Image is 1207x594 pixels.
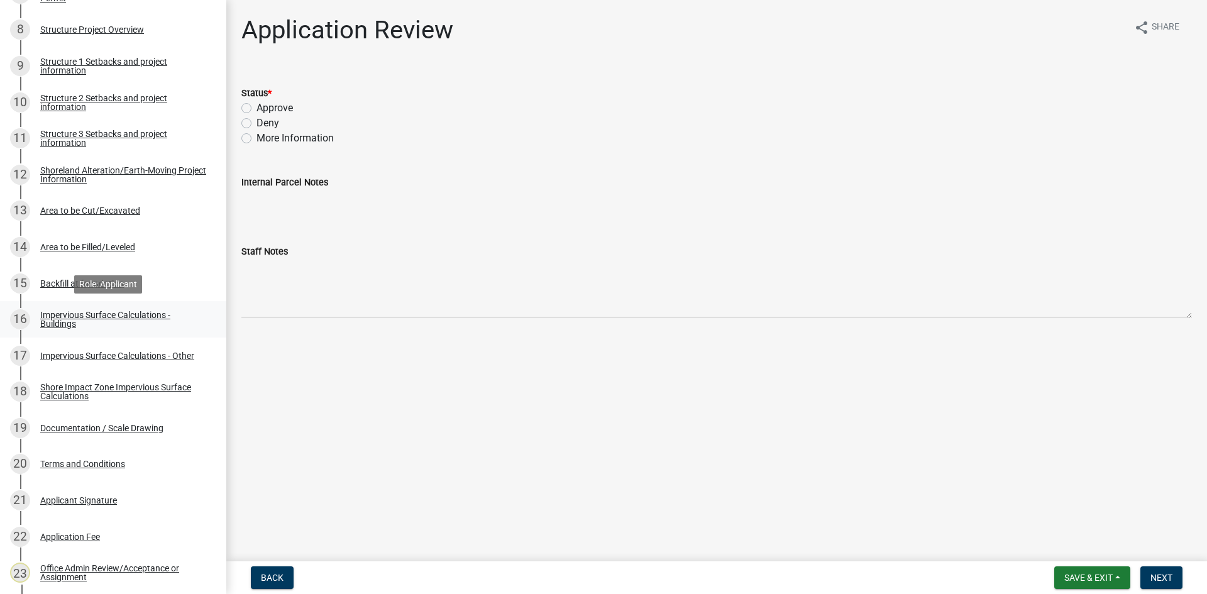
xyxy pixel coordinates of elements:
div: Impervious Surface Calculations - Buildings [40,311,206,328]
label: Approve [256,101,293,116]
div: 8 [10,19,30,40]
span: Save & Exit [1064,573,1113,583]
div: 19 [10,418,30,438]
label: Internal Parcel Notes [241,179,328,187]
div: Terms and Conditions [40,459,125,468]
div: Application Fee [40,532,100,541]
div: Area to be Cut/Excavated [40,206,140,215]
div: Shoreland Alteration/Earth-Moving Project Information [40,166,206,184]
div: Structure 1 Setbacks and project information [40,57,206,75]
label: Status [241,89,272,98]
span: Next [1150,573,1172,583]
div: 22 [10,527,30,547]
button: Next [1140,566,1182,589]
div: 20 [10,454,30,474]
div: 18 [10,382,30,402]
button: shareShare [1124,15,1189,40]
div: Impervious Surface Calculations - Other [40,351,194,360]
span: Back [261,573,284,583]
div: Office Admin Review/Acceptance or Assignment [40,564,206,581]
label: Deny [256,116,279,131]
button: Back [251,566,294,589]
div: 16 [10,309,30,329]
div: 12 [10,165,30,185]
div: 9 [10,56,30,76]
i: share [1134,20,1149,35]
div: Shore Impact Zone Impervious Surface Calculations [40,383,206,400]
div: 23 [10,563,30,583]
div: 17 [10,346,30,366]
button: Save & Exit [1054,566,1130,589]
div: Backfill at foundation [40,279,124,288]
div: Structure 3 Setbacks and project information [40,129,206,147]
div: Applicant Signature [40,496,117,505]
label: Staff Notes [241,248,288,256]
div: 10 [10,92,30,113]
div: 13 [10,201,30,221]
span: Share [1152,20,1179,35]
div: Structure Project Overview [40,25,144,34]
div: 21 [10,490,30,510]
h1: Application Review [241,15,453,45]
div: 15 [10,273,30,294]
div: 14 [10,237,30,257]
div: Structure 2 Setbacks and project information [40,94,206,111]
div: Area to be Filled/Leveled [40,243,135,251]
div: Documentation / Scale Drawing [40,424,163,432]
div: Role: Applicant [74,275,142,294]
label: More Information [256,131,334,146]
div: 11 [10,128,30,148]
